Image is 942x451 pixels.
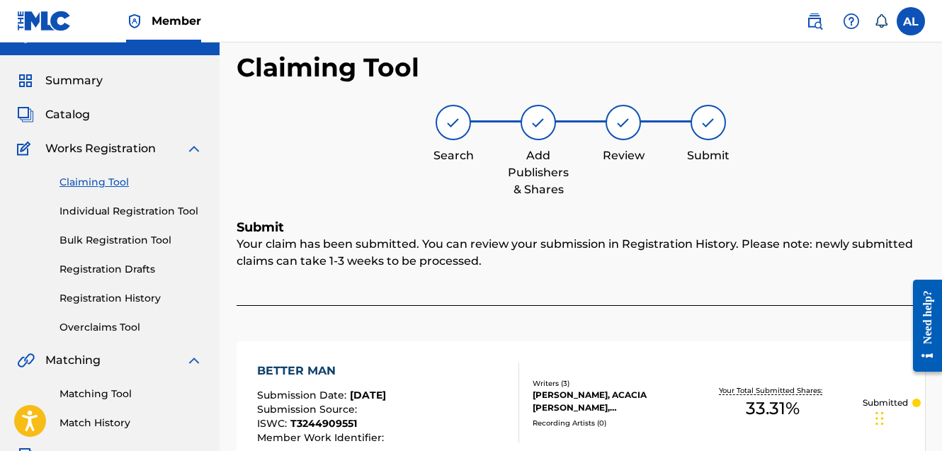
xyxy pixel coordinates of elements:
span: Catalog [45,106,90,123]
span: T3244909551 [290,417,357,430]
span: Member [152,13,201,29]
img: step indicator icon for Submit [700,114,717,131]
h2: Claiming Tool [237,52,419,84]
span: ISWC : [257,417,290,430]
div: Search [418,147,489,164]
a: Bulk Registration Tool [59,233,203,248]
iframe: Resource Center [902,267,942,384]
div: Writers ( 3 ) [533,378,683,389]
div: Recording Artists ( 0 ) [533,418,683,428]
a: SummarySummary [17,72,103,89]
img: step indicator icon for Review [615,114,632,131]
div: Drag [875,397,884,440]
div: Submit [673,147,744,164]
div: [PERSON_NAME], ACACIA [PERSON_NAME], [PERSON_NAME] [533,389,683,414]
h5: Submit [237,219,925,236]
span: Submission Date : [257,389,350,401]
a: Match History [59,416,203,430]
span: Summary [45,72,103,89]
a: Registration Drafts [59,262,203,277]
a: Registration History [59,291,203,306]
span: [DATE] [350,389,386,401]
img: step indicator icon for Search [445,114,462,131]
img: search [806,13,823,30]
span: Submission Source : [257,403,361,416]
iframe: Chat Widget [871,383,942,451]
a: Individual Registration Tool [59,204,203,219]
img: Works Registration [17,140,35,157]
span: 33.31 % [746,396,800,421]
p: Submitted [863,396,908,409]
a: Public Search [800,7,829,35]
img: Summary [17,72,34,89]
span: Member Work Identifier : [257,431,387,444]
span: Works Registration [45,140,156,157]
div: Add Publishers & Shares [503,147,574,198]
img: MLC Logo [17,11,72,31]
img: expand [186,140,203,157]
a: Matching Tool [59,387,203,401]
div: Review [588,147,659,164]
div: User Menu [897,7,925,35]
img: step indicator icon for Add Publishers & Shares [530,114,547,131]
div: BETTER MAN [257,362,387,379]
img: Catalog [17,106,34,123]
span: Matching [45,352,101,369]
a: CatalogCatalog [17,106,90,123]
img: Matching [17,352,35,369]
div: Notifications [874,14,888,28]
img: help [843,13,860,30]
img: Top Rightsholder [126,13,143,30]
p: Your Total Submitted Shares: [719,385,826,396]
img: expand [186,352,203,369]
a: Claiming Tool [59,175,203,190]
div: Your claim has been submitted. You can review your submission in Registration History. Please not... [237,236,925,306]
div: Help [837,7,866,35]
a: Overclaims Tool [59,320,203,335]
